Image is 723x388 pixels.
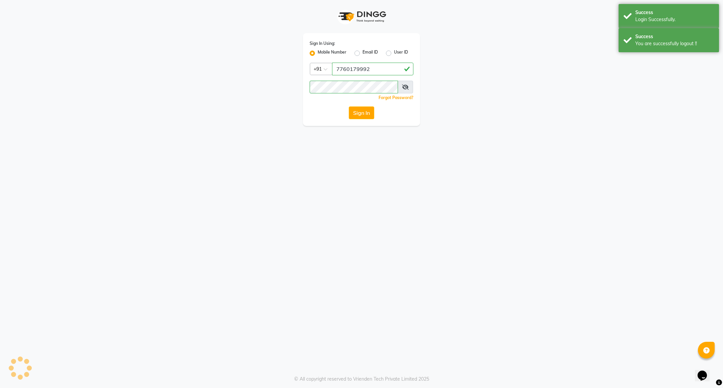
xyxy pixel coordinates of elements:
[635,16,714,23] div: Login Successfully.
[363,49,378,57] label: Email ID
[335,7,388,26] img: logo1.svg
[310,41,335,47] label: Sign In Using:
[310,81,398,93] input: Username
[635,40,714,47] div: You are successfully logout !!
[332,63,413,75] input: Username
[379,95,413,100] a: Forgot Password?
[394,49,408,57] label: User ID
[349,106,374,119] button: Sign In
[635,9,714,16] div: Success
[318,49,346,57] label: Mobile Number
[695,361,716,381] iframe: chat widget
[635,33,714,40] div: Success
